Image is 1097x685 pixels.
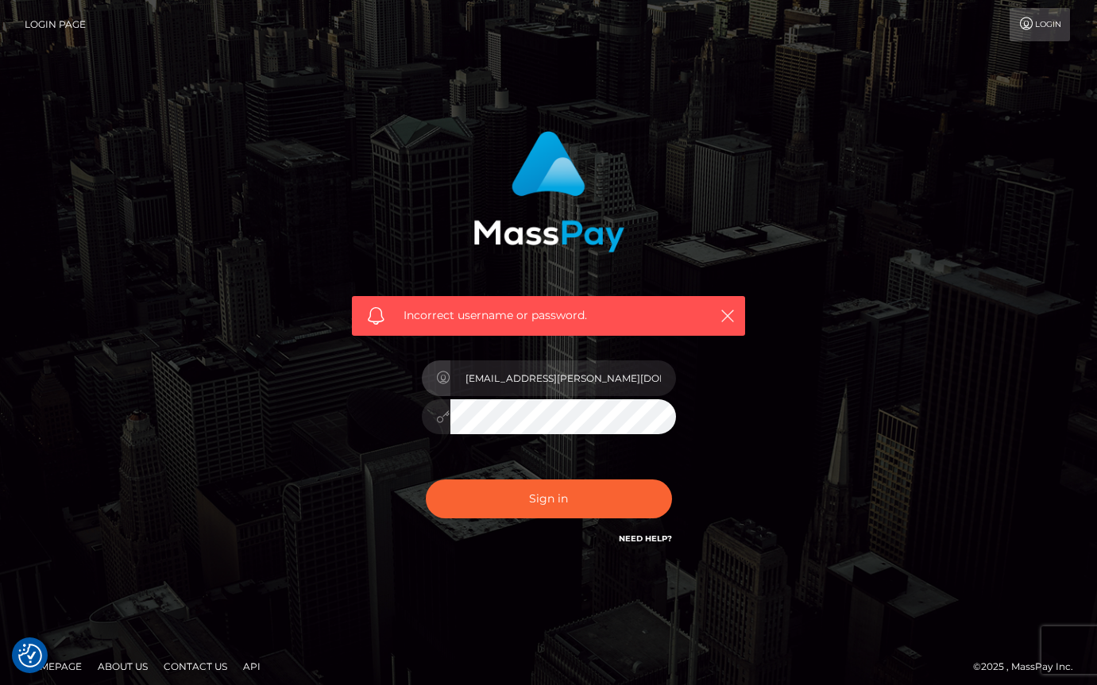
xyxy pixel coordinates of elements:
a: Homepage [17,654,88,679]
span: Incorrect username or password. [404,307,693,324]
a: Contact Us [157,654,234,679]
a: About Us [91,654,154,679]
button: Sign in [426,479,672,518]
img: Revisit consent button [18,644,42,668]
div: © 2025 , MassPay Inc. [973,658,1085,675]
img: MassPay Login [473,131,624,252]
a: Login Page [25,8,86,41]
input: Username... [450,360,676,396]
a: Login [1010,8,1070,41]
button: Consent Preferences [18,644,42,668]
a: API [237,654,267,679]
a: Need Help? [619,533,672,544]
